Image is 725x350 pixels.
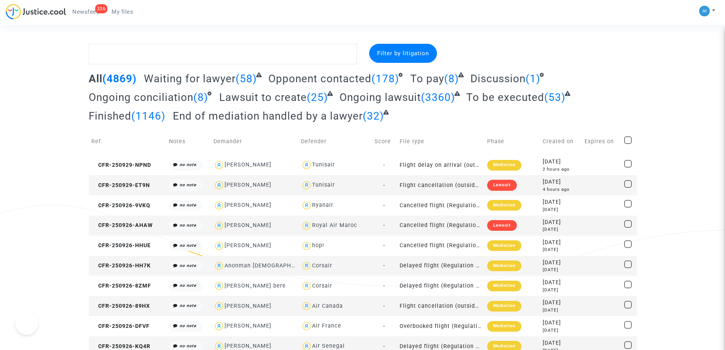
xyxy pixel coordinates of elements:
div: hop! [312,242,324,249]
div: [DATE] [543,299,579,307]
span: CFR-250926-HHUE [91,242,151,249]
i: no note [180,344,196,348]
span: Newsfeed [72,8,99,15]
div: Lawsuit [487,180,517,190]
img: icon-user.svg [301,240,312,251]
span: Opponent contacted [268,72,371,85]
div: [DATE] [543,259,579,267]
div: Mediation [487,321,521,332]
span: - [383,242,385,249]
span: Ongoing conciliation [89,91,193,104]
div: [DATE] [543,178,579,186]
span: Filter by litigation [377,50,429,57]
img: icon-user.svg [301,160,312,171]
div: Mediation [487,301,521,312]
td: Delayed flight (Regulation EC 261/2004) [397,256,484,276]
td: Cancelled flight (Regulation EC 261/2004) [397,216,484,236]
td: Notes [166,128,211,155]
span: (32) [363,110,384,122]
img: icon-user.svg [214,280,225,291]
span: Waiting for lawyer [144,72,236,85]
i: no note [180,203,196,208]
div: 336 [95,4,108,13]
span: - [383,182,385,189]
td: Flight delay on arrival (outside of EU - Montreal Convention) [397,155,484,175]
img: a105443982b9e25553e3eed4c9f672e7 [699,6,710,16]
td: Overbooked flight (Regulation EC 261/2004) [397,316,484,336]
span: (1) [526,72,540,85]
div: Mediation [487,261,521,271]
div: Mediation [487,240,521,251]
span: Discussion [470,72,526,85]
div: [DATE] [543,238,579,247]
div: Corsair [312,283,332,289]
div: 2 hours ago [543,166,579,173]
div: [PERSON_NAME] [225,343,271,349]
div: [DATE] [543,206,579,213]
img: icon-user.svg [214,261,225,272]
div: [PERSON_NAME] [225,222,271,229]
div: [PERSON_NAME] bere [225,283,286,289]
td: Delayed flight (Regulation EC 261/2004) [397,276,484,296]
img: icon-user.svg [301,261,312,272]
span: All [89,72,102,85]
span: - [383,162,385,168]
td: Ref. [89,128,167,155]
span: (8) [444,72,459,85]
div: Royal Air Maroc [312,222,357,229]
span: (3360) [421,91,455,104]
span: (178) [371,72,399,85]
span: End of mediation handled by a lawyer [173,110,363,122]
div: Air France [312,323,341,329]
td: Score [372,128,397,155]
span: CFR-250926-HH7K [91,262,151,269]
div: 4 hours ago [543,186,579,193]
span: (8) [193,91,208,104]
span: CFR-250926-KQ4R [91,343,150,350]
img: icon-user.svg [301,200,312,211]
div: [DATE] [543,327,579,334]
div: [DATE] [543,267,579,273]
span: CFR-250929-ET9N [91,182,150,189]
div: [DATE] [543,246,579,253]
span: - [383,303,385,309]
span: (25) [307,91,328,104]
i: no note [180,323,196,328]
span: (1146) [131,110,166,122]
img: icon-user.svg [214,200,225,211]
td: File type [397,128,484,155]
img: icon-user.svg [214,321,225,332]
a: My files [105,6,139,18]
div: Air Canada [312,303,343,309]
span: - [383,323,385,329]
img: icon-user.svg [214,220,225,231]
img: icon-user.svg [301,280,312,291]
span: (58) [236,72,257,85]
i: no note [180,162,196,167]
td: Phase [484,128,540,155]
span: CFR-250926-9VKQ [91,202,150,209]
td: Defender [298,128,372,155]
span: CFR-250929-NPND [91,162,151,168]
div: [PERSON_NAME] [225,161,271,168]
div: Air Senegal [312,343,345,349]
div: [PERSON_NAME] [225,202,271,208]
span: Ongoing lawsuit [339,91,421,104]
div: [PERSON_NAME] [225,323,271,329]
img: icon-user.svg [301,300,312,312]
i: no note [180,223,196,228]
div: Mediation [487,281,521,291]
div: [PERSON_NAME] [225,303,271,309]
span: - [383,262,385,269]
span: CFR-250926-AHAW [91,222,153,229]
div: [DATE] [543,287,579,293]
td: Expires on [582,128,622,155]
div: Tunisair [312,161,335,168]
span: - [383,343,385,350]
i: no note [180,243,196,248]
td: Flight cancellation (outside of EU - Montreal Convention) [397,296,484,316]
span: My files [112,8,133,15]
img: icon-user.svg [301,321,312,332]
span: (53) [544,91,566,104]
td: Cancelled flight (Regulation EC 261/2004) [397,236,484,256]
